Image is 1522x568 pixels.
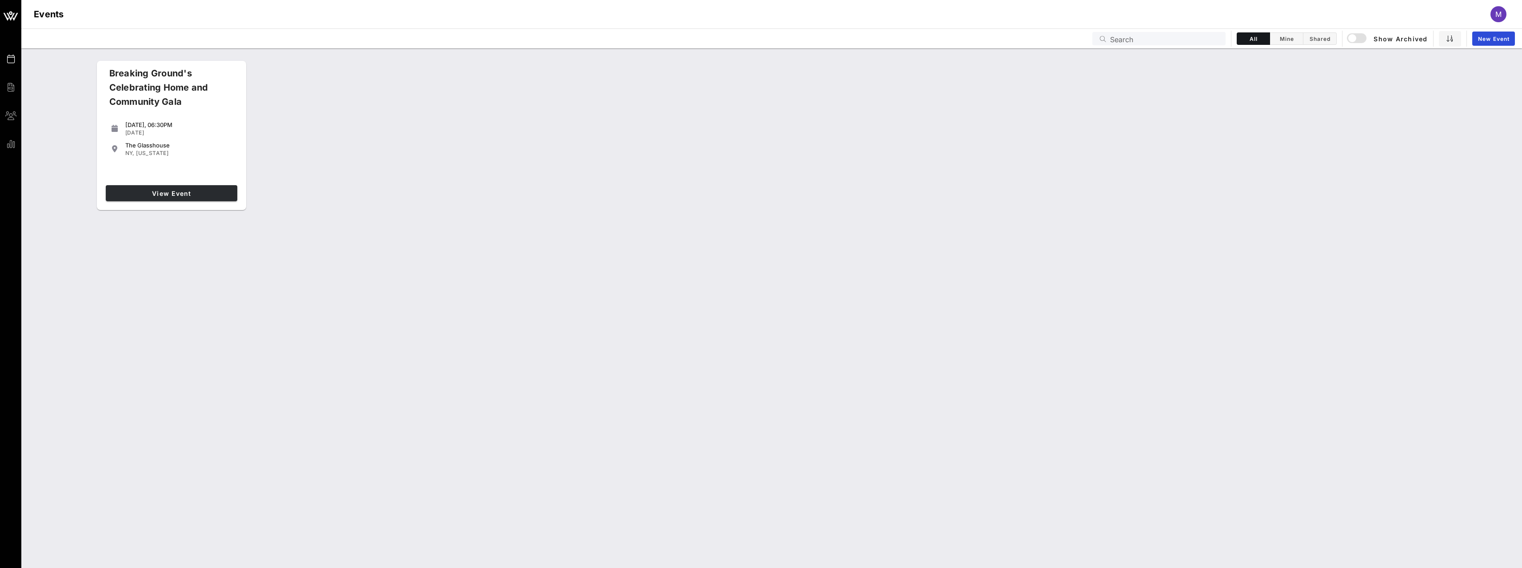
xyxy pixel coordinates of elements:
[1490,6,1506,22] div: M
[109,190,234,197] span: View Event
[125,150,135,156] span: NY,
[102,66,232,116] div: Breaking Ground's Celebrating Home and Community Gala
[1237,32,1270,45] button: All
[136,150,168,156] span: [US_STATE]
[1303,32,1337,45] button: Shared
[1270,32,1303,45] button: Mine
[1275,36,1298,42] span: Mine
[125,129,234,136] div: [DATE]
[1495,10,1502,19] span: M
[1309,36,1331,42] span: Shared
[125,142,234,149] div: The Glasshouse
[1348,33,1427,44] span: Show Archived
[1348,31,1428,47] button: Show Archived
[1242,36,1264,42] span: All
[1472,32,1515,46] a: New Event
[1478,36,1510,42] span: New Event
[125,121,234,128] div: [DATE], 06:30PM
[106,185,237,201] a: View Event
[34,7,64,21] h1: Events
